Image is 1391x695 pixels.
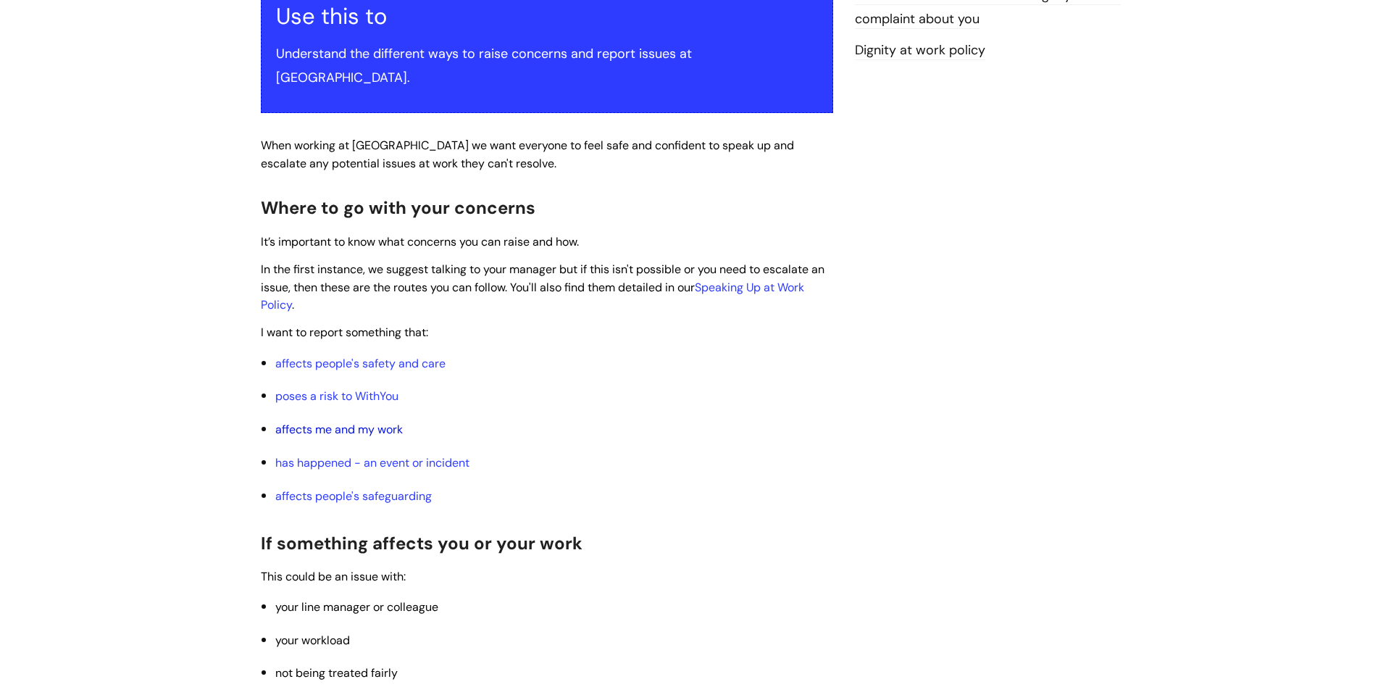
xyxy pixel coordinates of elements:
[275,599,438,615] span: your line manager or colleague
[275,388,398,404] a: poses a risk to WithYou
[855,41,985,60] a: Dignity at work policy
[261,262,824,313] span: In the first instance, we suggest talking to your manager but if this isn't possible or you need ...
[275,633,350,648] span: your workload
[261,325,428,340] span: I want to report something that:
[275,488,432,504] a: affects people's safeguarding
[276,1,818,33] h2: Use this to
[261,569,406,584] span: This could be an issue with:
[261,532,582,554] span: If something affects you or your work
[261,138,794,171] span: When working at [GEOGRAPHIC_DATA] we want everyone to feel safe and confident to speak up and esc...
[275,422,403,437] a: affects me and my work
[261,234,579,249] span: It’s important to know what concerns you can raise and how.
[276,42,818,89] p: Understand the different ways to raise concerns and report issues at [GEOGRAPHIC_DATA].
[275,455,469,470] a: has happened - an event or incident
[261,196,535,219] span: Where to go with your concerns
[275,665,398,681] span: not being treated fairly
[275,356,446,371] a: affects people's safety and care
